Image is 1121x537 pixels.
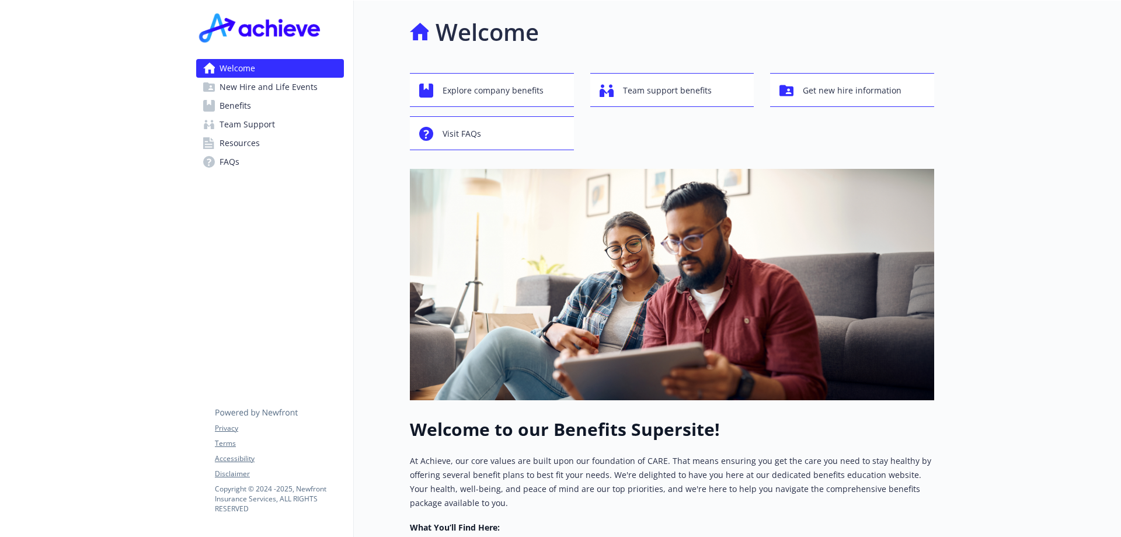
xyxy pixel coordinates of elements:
h1: Welcome [436,15,539,50]
a: Resources [196,134,344,153]
span: New Hire and Life Events [220,78,318,96]
a: Terms [215,438,343,449]
a: Team Support [196,115,344,134]
strong: What You’ll Find Here: [410,522,500,533]
a: FAQs [196,153,344,171]
button: Explore company benefits [410,73,574,107]
button: Get new hire information [770,73,934,107]
a: Privacy [215,423,343,434]
a: New Hire and Life Events [196,78,344,96]
a: Benefits [196,96,344,115]
p: Copyright © 2024 - 2025 , Newfront Insurance Services, ALL RIGHTS RESERVED [215,484,343,514]
button: Team support benefits [590,73,754,107]
a: Disclaimer [215,469,343,479]
span: Team Support [220,115,275,134]
span: Explore company benefits [443,79,544,102]
button: Visit FAQs [410,116,574,150]
span: Visit FAQs [443,123,481,145]
span: Benefits [220,96,251,115]
a: Welcome [196,59,344,78]
span: FAQs [220,153,239,171]
span: Resources [220,134,260,153]
span: Team support benefits [623,79,712,102]
a: Accessibility [215,453,343,464]
h1: Welcome to our Benefits Supersite! [410,419,934,440]
span: Get new hire information [803,79,901,102]
span: Welcome [220,59,255,78]
img: overview page banner [410,169,934,400]
p: At Achieve, our core values are built upon our foundation of CARE. That means ensuring you get th... [410,454,934,510]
